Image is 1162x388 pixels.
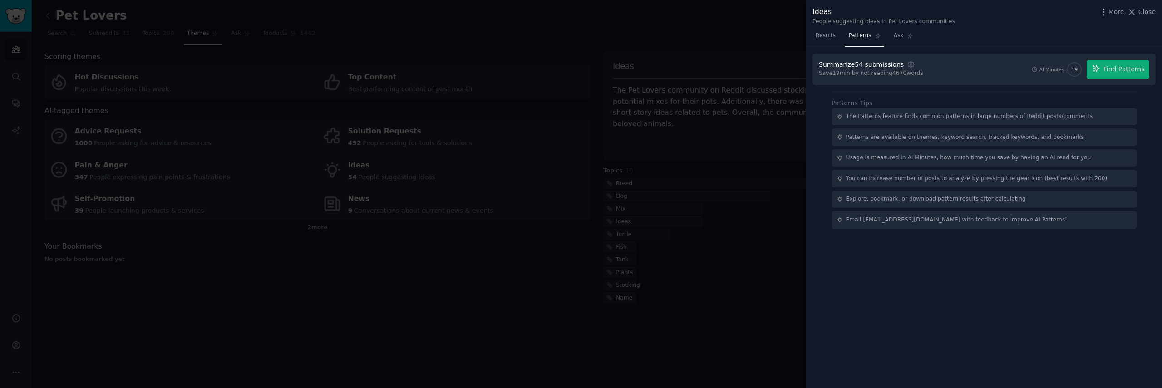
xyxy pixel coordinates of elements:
[1127,7,1156,17] button: Close
[832,99,872,107] label: Patterns Tips
[1138,7,1156,17] span: Close
[812,29,839,47] a: Results
[891,29,916,47] a: Ask
[846,195,1026,203] div: Explore, bookmark, or download pattern results after calculating
[846,154,1091,162] div: Usage is measured in AI Minutes, how much time you save by having an AI read for you
[1039,66,1066,73] div: AI Minutes:
[845,29,884,47] a: Patterns
[846,113,1093,121] div: The Patterns feature finds common patterns in large numbers of Reddit posts/comments
[812,6,955,18] div: Ideas
[846,216,1068,224] div: Email [EMAIL_ADDRESS][DOMAIN_NAME] with feedback to improve AI Patterns!
[1103,64,1145,74] span: Find Patterns
[848,32,871,40] span: Patterns
[812,18,955,26] div: People suggesting ideas in Pet Lovers communities
[819,69,923,78] div: Save 19 min by not reading 4670 words
[1099,7,1124,17] button: More
[1108,7,1124,17] span: More
[819,60,904,69] div: Summarize 54 submissions
[846,133,1084,142] div: Patterns are available on themes, keyword search, tracked keywords, and bookmarks
[1087,60,1149,79] button: Find Patterns
[894,32,904,40] span: Ask
[816,32,836,40] span: Results
[846,175,1108,183] div: You can increase number of posts to analyze by pressing the gear icon (best results with 200)
[1072,66,1078,73] span: 19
